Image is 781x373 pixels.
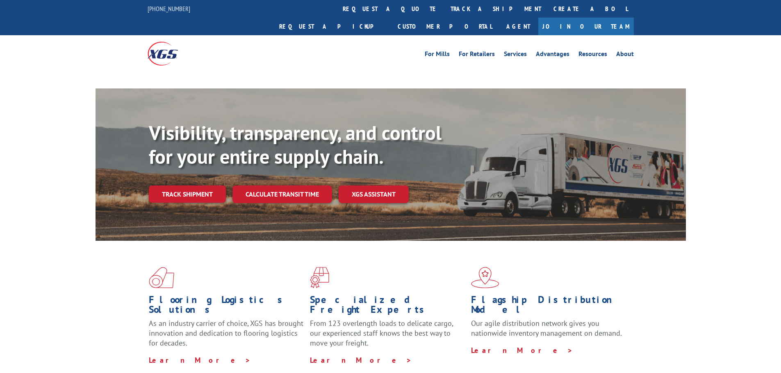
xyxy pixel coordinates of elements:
[425,51,450,60] a: For Mills
[149,319,303,348] span: As an industry carrier of choice, XGS has brought innovation and dedication to flooring logistics...
[148,5,190,13] a: [PHONE_NUMBER]
[310,355,412,365] a: Learn More >
[149,355,251,365] a: Learn More >
[149,120,442,169] b: Visibility, transparency, and control for your entire supply chain.
[392,18,498,35] a: Customer Portal
[498,18,538,35] a: Agent
[471,346,573,355] a: Learn More >
[149,185,226,203] a: Track shipment
[459,51,495,60] a: For Retailers
[310,267,329,288] img: xgs-icon-focused-on-flooring-red
[149,267,174,288] img: xgs-icon-total-supply-chain-intelligence-red
[149,295,304,319] h1: Flooring Logistics Solutions
[339,185,409,203] a: XGS ASSISTANT
[310,295,465,319] h1: Specialized Freight Experts
[616,51,634,60] a: About
[504,51,527,60] a: Services
[536,51,569,60] a: Advantages
[471,267,499,288] img: xgs-icon-flagship-distribution-model-red
[471,295,626,319] h1: Flagship Distribution Model
[578,51,607,60] a: Resources
[310,319,465,355] p: From 123 overlength loads to delicate cargo, our experienced staff knows the best way to move you...
[232,185,332,203] a: Calculate transit time
[273,18,392,35] a: Request a pickup
[538,18,634,35] a: Join Our Team
[471,319,622,338] span: Our agile distribution network gives you nationwide inventory management on demand.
